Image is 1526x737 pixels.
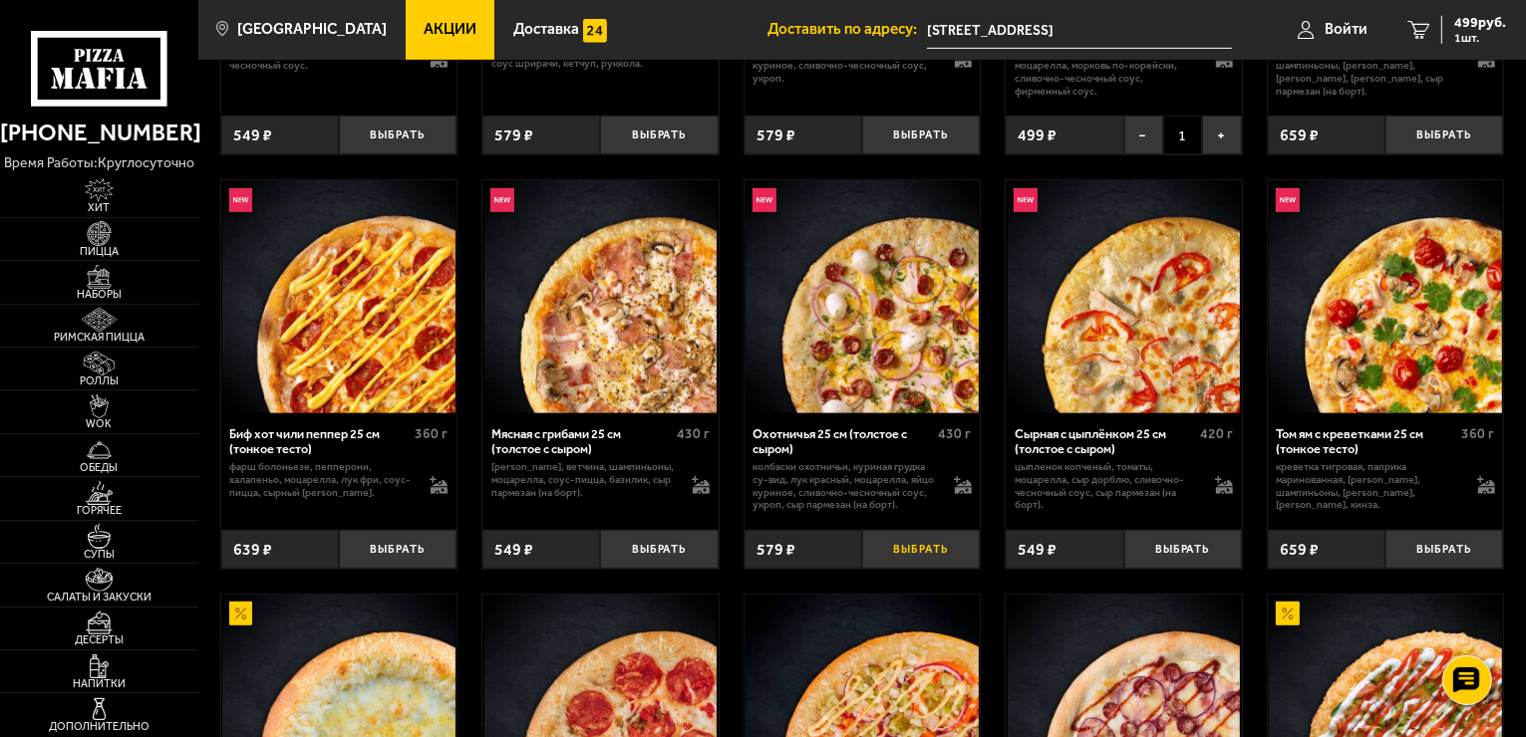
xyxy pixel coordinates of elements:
img: Мясная с грибами 25 см (толстое с сыром) [484,180,718,413]
img: Новинка [229,188,253,212]
img: Охотничья 25 см (толстое с сыром) [746,180,979,413]
img: Акционный [1276,602,1300,625]
button: Выбрать [600,530,718,569]
p: ветчина, корнишоны, паприка маринованная, шампиньоны, моцарелла, морковь по-корейски, сливочно-че... [1015,35,1199,99]
span: Санкт-Петербург, Долгоозёрная улица, 8, подъезд 7 [927,12,1232,49]
p: [PERSON_NAME], ветчина, шампиньоны, моцарелла, соус-пицца, базилик, сыр пармезан (на борт). [491,461,676,499]
button: + [1202,116,1241,154]
input: Ваш адрес доставки [927,12,1232,49]
button: Выбрать [1385,116,1503,154]
button: Выбрать [339,530,457,569]
span: 659 ₽ [1280,540,1319,559]
a: НовинкаБиф хот чили пеппер 25 см (тонкое тесто) [221,180,458,413]
img: 15daf4d41897b9f0e9f617042186c801.svg [583,19,607,43]
button: Выбрать [862,116,980,154]
button: Выбрать [1385,530,1503,569]
p: креветка тигровая, паприка маринованная, [PERSON_NAME], шампиньоны, [PERSON_NAME], [PERSON_NAME],... [1276,461,1460,512]
span: 579 ₽ [757,125,795,144]
div: Охотничья 25 см (толстое с сыром) [753,426,933,457]
img: Акционный [229,602,253,625]
img: Новинка [753,188,776,212]
a: НовинкаТом ям с креветками 25 см (тонкое тесто) [1268,180,1504,413]
span: Доставка [513,22,579,37]
div: Сырная с цыплёнком 25 см (толстое с сыром) [1015,426,1195,457]
span: 659 ₽ [1280,125,1319,144]
span: 1 [1163,116,1202,154]
a: НовинкаСырная с цыплёнком 25 см (толстое с сыром) [1006,180,1242,413]
span: 549 ₽ [1018,540,1057,559]
span: 549 ₽ [494,540,533,559]
button: Выбрать [862,530,980,569]
img: Новинка [490,188,514,212]
span: 499 руб. [1454,16,1506,30]
p: креветка тигровая, паприка маринованная, [PERSON_NAME], шампиньоны, [PERSON_NAME], [PERSON_NAME],... [1276,35,1460,99]
p: цыпленок копченый, томаты, моцарелла, сыр дорблю, сливочно-чесночный соус, сыр пармезан (на борт). [1015,461,1199,512]
span: 579 ₽ [757,540,795,559]
p: колбаски охотничьи, куриная грудка су-вид, лук красный, моцарелла, яйцо куриное, сливочно-чесночн... [753,35,937,86]
div: Том ям с креветками 25 см (тонкое тесто) [1276,426,1456,457]
img: Биф хот чили пеппер 25 см (тонкое тесто) [222,180,456,413]
p: колбаски охотничьи, куриная грудка су-вид, лук красный, моцарелла, яйцо куриное, сливочно-чесночн... [753,461,937,512]
span: 549 ₽ [233,125,272,144]
div: Биф хот чили пеппер 25 см (тонкое тесто) [229,426,410,457]
img: Сырная с цыплёнком 25 см (толстое с сыром) [1008,180,1241,413]
img: Новинка [1014,188,1038,212]
span: [GEOGRAPHIC_DATA] [237,22,387,37]
span: Войти [1325,22,1368,37]
button: Выбрать [339,116,457,154]
span: 360 г [1462,425,1495,442]
a: НовинкаМясная с грибами 25 см (толстое с сыром) [482,180,719,413]
div: Мясная с грибами 25 см (толстое с сыром) [491,426,672,457]
img: Том ям с креветками 25 см (тонкое тесто) [1269,180,1502,413]
span: 1 шт. [1454,32,1506,44]
span: 420 г [1200,425,1233,442]
span: 639 ₽ [233,540,272,559]
span: 579 ₽ [494,125,533,144]
button: Выбрать [600,116,718,154]
p: фарш болоньезе, пепперони, халапеньо, моцарелла, лук фри, соус-пицца, сырный [PERSON_NAME]. [229,461,414,499]
span: Акции [424,22,476,37]
span: Доставить по адресу: [767,22,927,37]
span: 360 г [415,425,448,442]
img: Новинка [1276,188,1300,212]
button: Выбрать [1124,530,1242,569]
a: НовинкаОхотничья 25 см (толстое с сыром) [745,180,981,413]
span: 430 г [939,425,972,442]
span: 499 ₽ [1018,125,1057,144]
span: 430 г [677,425,710,442]
button: − [1124,116,1163,154]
